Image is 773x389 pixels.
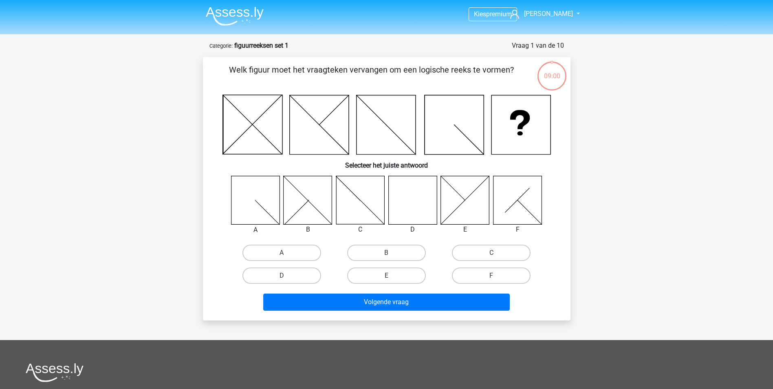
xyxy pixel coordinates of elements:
[277,225,339,234] div: B
[347,245,426,261] label: B
[382,225,444,234] div: D
[216,64,527,88] p: Welk figuur moet het vraagteken vervangen om een logische reeks te vormen?
[524,10,573,18] span: [PERSON_NAME]
[234,42,288,49] strong: figuurreeksen set 1
[216,155,557,169] h6: Selecteer het juiste antwoord
[452,245,531,261] label: C
[512,41,564,51] div: Vraag 1 van de 10
[434,225,496,234] div: E
[209,43,233,49] small: Categorie:
[452,267,531,284] label: F
[242,245,321,261] label: A
[225,225,286,235] div: A
[263,294,510,311] button: Volgende vraag
[537,61,567,81] div: 09:00
[206,7,264,26] img: Assessly
[347,267,426,284] label: E
[469,9,517,20] a: Kiespremium
[487,225,548,234] div: F
[330,225,391,234] div: C
[242,267,321,284] label: D
[486,10,512,18] span: premium
[507,9,574,19] a: [PERSON_NAME]
[474,10,486,18] span: Kies
[26,363,84,382] img: Assessly logo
